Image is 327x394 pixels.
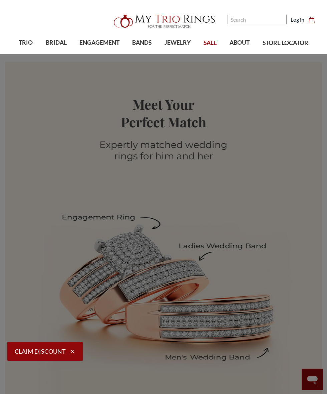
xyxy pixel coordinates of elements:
[39,32,73,54] a: BRIDAL
[158,32,197,54] a: JEWELRY
[73,32,126,54] a: ENGAGEMENT
[95,11,232,32] a: My Trio Rings
[228,15,287,24] input: Search
[12,32,39,54] a: TRIO
[126,32,158,54] a: BANDS
[110,11,217,32] img: My Trio Rings
[256,32,315,54] a: STORE LOCATOR
[165,38,191,47] span: JEWELRY
[132,38,151,47] span: BANDS
[46,38,67,47] span: BRIDAL
[197,32,223,54] a: SALE
[204,39,217,47] span: SALE
[19,38,33,47] span: TRIO
[7,342,83,361] button: Claim Discount
[291,16,304,24] a: Log in
[79,38,119,47] span: ENGAGEMENT
[308,16,319,24] a: Cart with 0 items
[230,38,250,47] span: ABOUT
[263,39,308,47] span: STORE LOCATOR
[308,17,315,23] svg: cart.cart_preview
[223,32,256,54] a: ABOUT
